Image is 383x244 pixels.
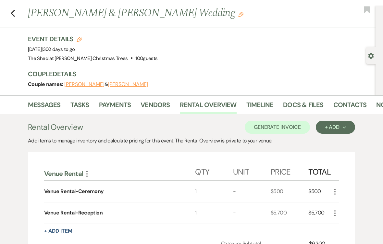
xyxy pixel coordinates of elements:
[325,125,346,130] div: + Add
[180,100,237,114] a: Rental Overview
[333,100,367,114] a: Contacts
[238,11,243,17] button: Edit
[64,81,148,88] span: &
[64,82,105,87] button: [PERSON_NAME]
[42,46,75,53] span: |
[28,137,355,145] div: Add items to manage inventory and calculate pricing for this event. The Rental Overview is privat...
[44,169,195,178] div: Venue Rental
[233,181,271,202] div: -
[246,100,274,114] a: Timeline
[141,100,170,114] a: Vendors
[233,202,271,224] div: -
[271,202,308,224] div: $5,700
[28,81,64,88] span: Couple names:
[28,34,157,43] h3: Event Details
[28,6,303,21] h1: [PERSON_NAME] & [PERSON_NAME] Wedding
[368,52,374,58] button: Open lead details
[44,228,72,234] button: + Add Item
[245,121,310,134] button: Generate Invoice
[195,161,233,180] div: Qty
[43,46,75,53] span: 302 days to go
[28,55,128,62] span: The Shed at [PERSON_NAME] Christmas Trees
[271,181,308,202] div: $500
[316,121,355,134] button: + Add
[233,161,271,180] div: Unit
[44,209,103,217] div: Venue Rental-Reception
[308,202,331,224] div: $5,700
[28,69,369,79] h3: Couple Details
[108,82,148,87] button: [PERSON_NAME]
[28,100,61,114] a: Messages
[28,46,75,53] span: [DATE]
[70,100,89,114] a: Tasks
[28,121,83,133] h3: Rental Overview
[308,181,331,202] div: $500
[308,161,331,180] div: Total
[195,202,233,224] div: 1
[283,100,323,114] a: Docs & Files
[99,100,131,114] a: Payments
[135,55,157,62] span: 100 guests
[44,188,104,195] div: Venue Rental-Ceremony
[271,161,308,180] div: Price
[195,181,233,202] div: 1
